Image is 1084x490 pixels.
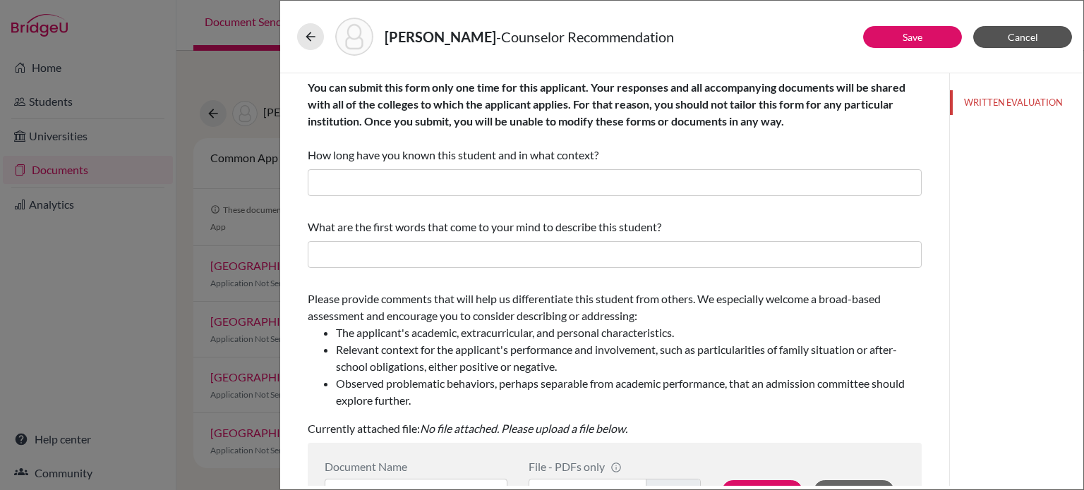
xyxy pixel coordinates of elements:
button: WRITTEN EVALUATION [950,90,1083,115]
span: - Counselor Recommendation [496,28,674,45]
li: Relevant context for the applicant's performance and involvement, such as particularities of fami... [336,341,922,375]
div: Document Name [325,460,507,473]
i: No file attached. Please upload a file below. [420,422,627,435]
div: Currently attached file: [308,285,922,443]
strong: [PERSON_NAME] [385,28,496,45]
li: The applicant's academic, extracurricular, and personal characteristics. [336,324,922,341]
li: Observed problematic behaviors, perhaps separable from academic performance, that an admission co... [336,375,922,409]
b: You can submit this form only one time for this applicant. Your responses and all accompanying do... [308,80,905,128]
span: What are the first words that come to your mind to describe this student? [308,220,661,233]
div: File - PDFs only [529,460,701,473]
span: How long have you known this student and in what context? [308,80,905,161]
span: info [610,462,622,473]
span: Please provide comments that will help us differentiate this student from others. We especially w... [308,292,922,409]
